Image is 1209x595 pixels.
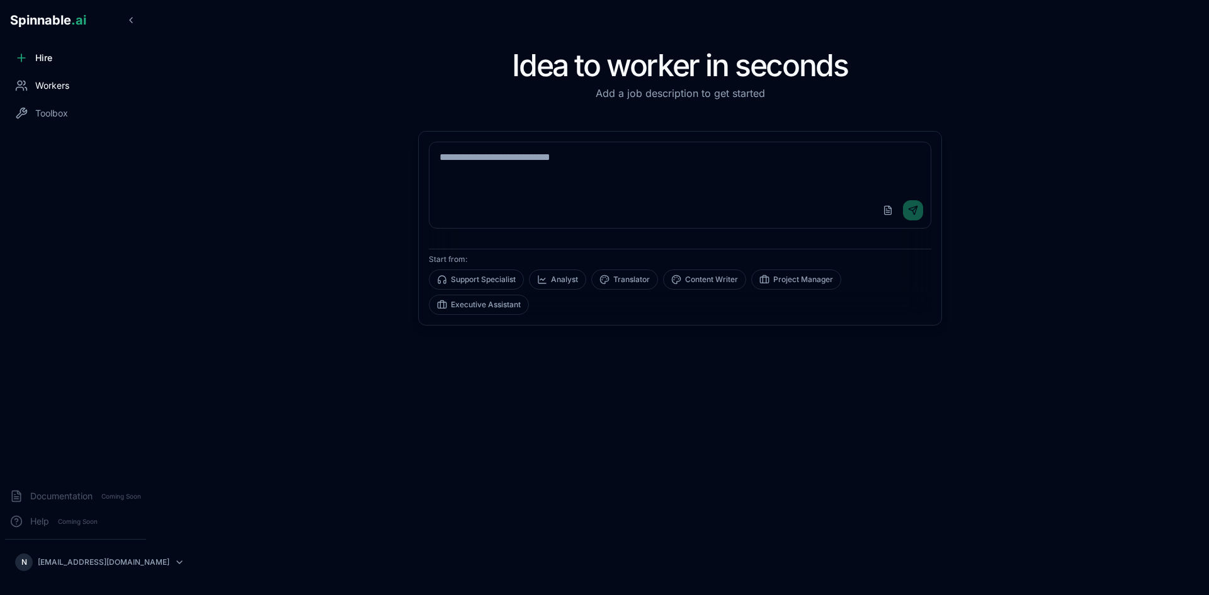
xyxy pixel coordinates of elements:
[54,516,101,528] span: Coming Soon
[35,79,69,92] span: Workers
[71,13,86,28] span: .ai
[21,557,27,567] span: N
[751,269,841,290] button: Project Manager
[30,515,49,528] span: Help
[429,295,529,315] button: Executive Assistant
[418,50,942,81] h1: Idea to worker in seconds
[429,269,524,290] button: Support Specialist
[30,490,93,502] span: Documentation
[98,490,145,502] span: Coming Soon
[35,52,52,64] span: Hire
[529,269,586,290] button: Analyst
[591,269,658,290] button: Translator
[35,107,68,120] span: Toolbox
[10,13,86,28] span: Spinnable
[38,557,169,567] p: [EMAIL_ADDRESS][DOMAIN_NAME]
[10,550,141,575] button: N[EMAIL_ADDRESS][DOMAIN_NAME]
[429,254,931,264] p: Start from:
[418,86,942,101] p: Add a job description to get started
[663,269,746,290] button: Content Writer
